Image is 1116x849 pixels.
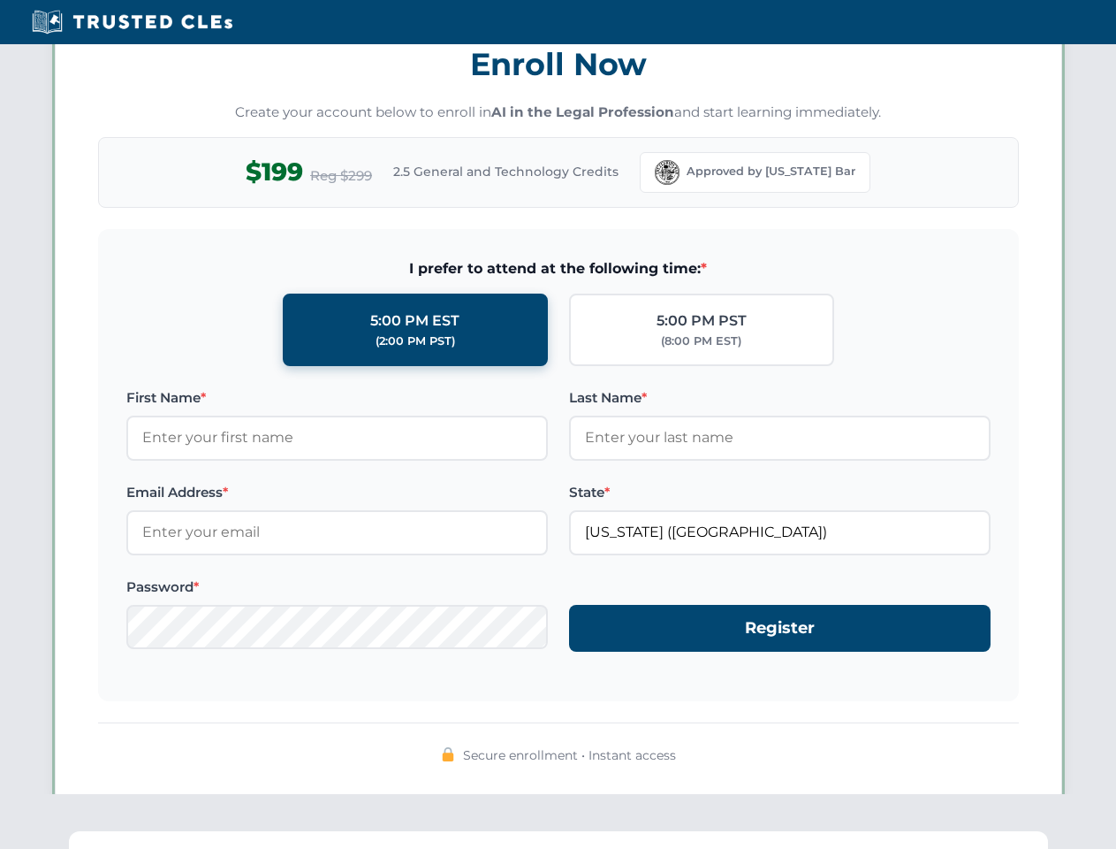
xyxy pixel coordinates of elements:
[98,36,1019,92] h3: Enroll Now
[441,747,455,761] img: 🔒
[569,416,991,460] input: Enter your last name
[687,163,855,180] span: Approved by [US_STATE] Bar
[491,103,674,120] strong: AI in the Legal Profession
[569,387,991,409] label: Last Name
[376,333,455,350] div: (2:00 PM PST)
[661,333,741,350] div: (8:00 PM EST)
[246,152,303,192] span: $199
[655,160,679,185] img: Florida Bar
[126,387,548,409] label: First Name
[126,482,548,503] label: Email Address
[657,310,747,333] div: 5:00 PM PST
[569,605,991,652] button: Register
[27,9,238,35] img: Trusted CLEs
[569,510,991,555] input: Florida (FL)
[463,746,676,765] span: Secure enrollment • Instant access
[98,103,1019,123] p: Create your account below to enroll in and start learning immediately.
[370,310,459,333] div: 5:00 PM EST
[310,165,372,187] span: Reg $299
[393,162,619,181] span: 2.5 General and Technology Credits
[126,416,548,460] input: Enter your first name
[126,577,548,598] label: Password
[569,482,991,503] label: State
[126,510,548,555] input: Enter your email
[126,257,991,280] span: I prefer to attend at the following time:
